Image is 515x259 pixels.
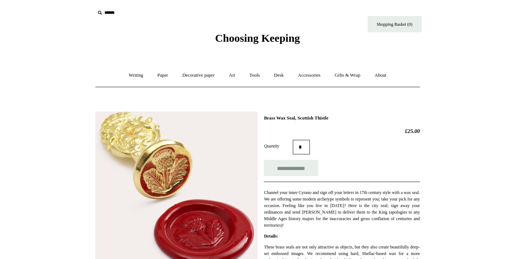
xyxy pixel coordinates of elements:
a: Choosing Keeping [215,38,300,43]
a: Accessories [291,66,327,85]
a: Art [223,66,242,85]
label: Quantity [264,143,293,149]
h1: Brass Wax Seal, Scottish Thistle [264,115,420,121]
a: About [368,66,393,85]
h2: £25.00 [264,128,420,134]
p: Channel your inner Cyrano and sign off your letters in 17th century style with a wax seal. We are... [264,189,420,228]
a: Decorative paper [176,66,221,85]
a: Shopping Basket (0) [367,16,422,32]
a: Tools [243,66,266,85]
a: Paper [151,66,175,85]
a: Writing [122,66,150,85]
strong: Details: [264,234,278,239]
a: Desk [267,66,290,85]
span: Choosing Keeping [215,32,300,44]
a: Gifts & Wrap [328,66,367,85]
